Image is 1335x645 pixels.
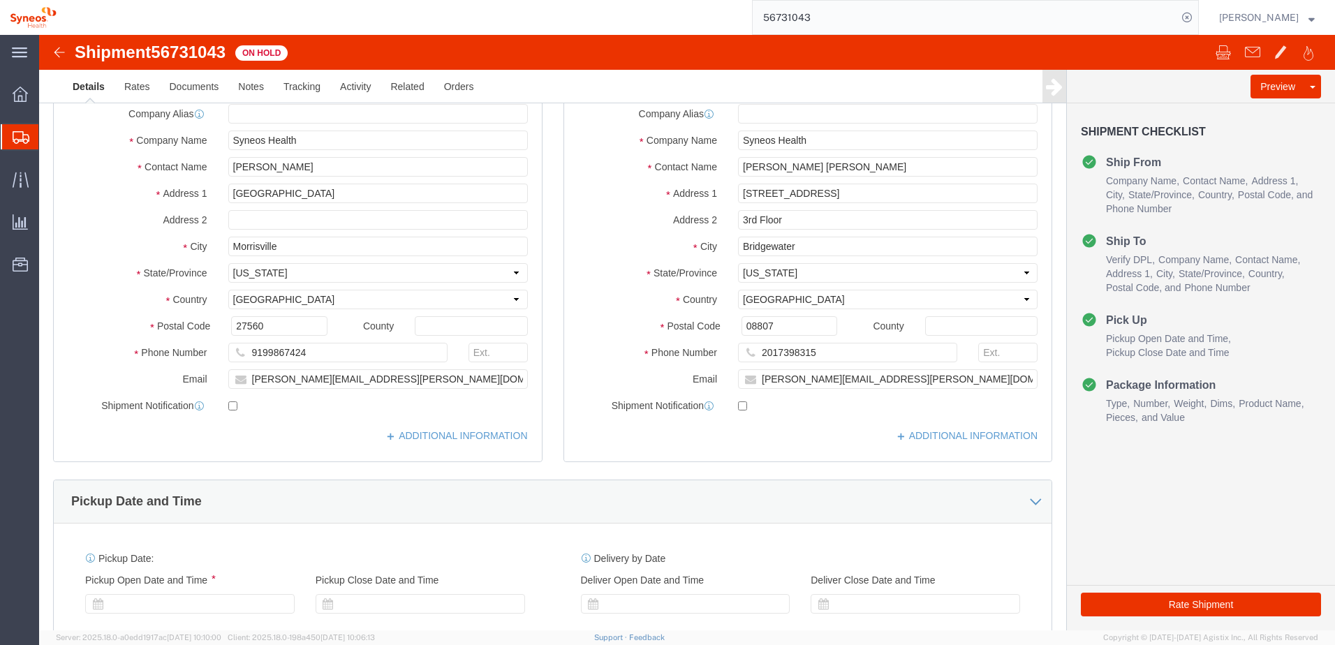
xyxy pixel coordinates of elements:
[1218,9,1315,26] button: [PERSON_NAME]
[167,633,221,642] span: [DATE] 10:10:00
[1103,632,1318,644] span: Copyright © [DATE]-[DATE] Agistix Inc., All Rights Reserved
[594,633,629,642] a: Support
[10,7,57,28] img: logo
[39,35,1335,630] iframe: FS Legacy Container
[320,633,375,642] span: [DATE] 10:06:13
[753,1,1177,34] input: Search for shipment number, reference number
[1219,10,1299,25] span: Natan Tateishi
[629,633,665,642] a: Feedback
[228,633,375,642] span: Client: 2025.18.0-198a450
[56,633,221,642] span: Server: 2025.18.0-a0edd1917ac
